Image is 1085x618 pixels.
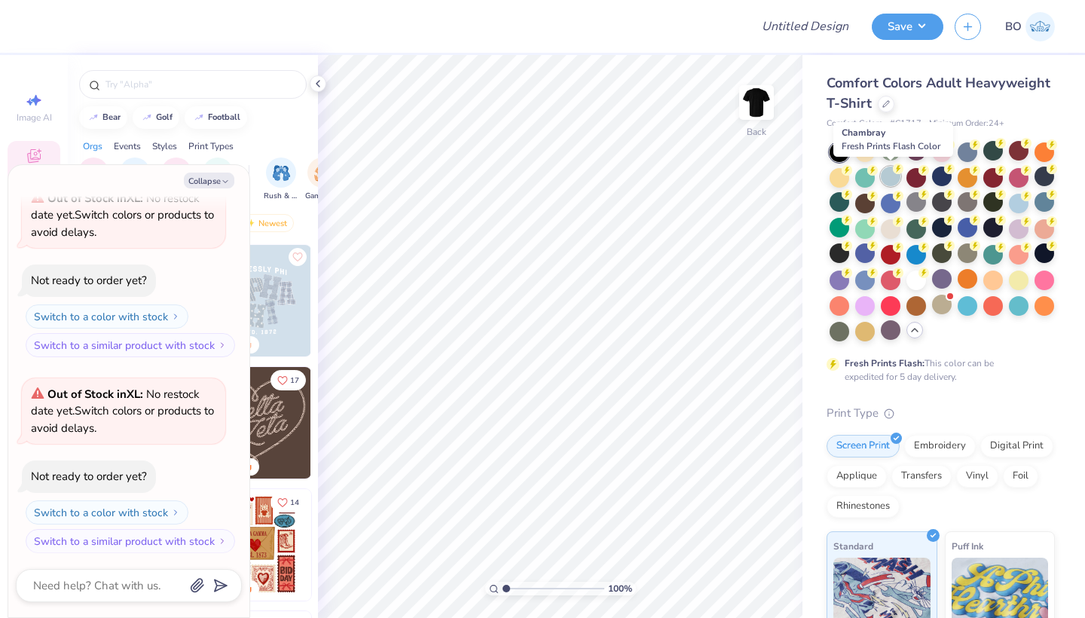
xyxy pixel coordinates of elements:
[264,158,298,202] button: filter button
[118,158,152,202] button: filter button
[26,529,235,553] button: Switch to a similar product with stock
[17,112,52,124] span: Image AI
[31,387,214,436] span: Switch colors or products to avoid delays.
[78,158,108,202] div: filter for Sorority
[1003,465,1038,488] div: Foil
[1005,18,1022,35] span: BO
[264,191,298,202] span: Rush & Bid
[608,582,632,595] span: 100 %
[161,158,191,202] button: filter button
[310,489,422,601] img: b0e5e834-c177-467b-9309-b33acdc40f03
[290,499,299,506] span: 14
[305,191,340,202] span: Game Day
[203,158,233,202] div: filter for Sports
[26,333,235,357] button: Switch to a similar product with stock
[47,191,146,206] strong: Out of Stock in XL :
[237,214,294,232] div: Newest
[305,158,340,202] div: filter for Game Day
[270,370,306,390] button: Like
[118,158,152,202] div: filter for Fraternity
[827,118,882,130] span: Comfort Colors
[31,469,147,484] div: Not ready to order yet?
[741,87,772,118] img: Back
[310,245,422,356] img: a3f22b06-4ee5-423c-930f-667ff9442f68
[203,158,233,202] button: filter button
[980,435,1053,457] div: Digital Print
[289,248,307,266] button: Like
[833,538,873,554] span: Standard
[152,139,177,153] div: Styles
[827,74,1050,112] span: Comfort Colors Adult Heavyweight T-Shirt
[314,164,332,182] img: Game Day Image
[171,312,180,321] img: Switch to a color with stock
[218,341,227,350] img: Switch to a similar product with stock
[929,118,1004,130] span: Minimum Order: 24 +
[290,377,299,384] span: 17
[200,245,311,356] img: 5a4b4175-9e88-49c8-8a23-26d96782ddc6
[827,405,1055,422] div: Print Type
[161,158,191,202] div: filter for Club
[83,139,102,153] div: Orgs
[171,508,180,517] img: Switch to a color with stock
[200,489,311,601] img: 6de2c09e-6ade-4b04-8ea6-6dac27e4729e
[102,113,121,121] div: bear
[141,113,153,122] img: trend_line.gif
[200,367,311,479] img: 12710c6a-dcc0-49ce-8688-7fe8d5f96fe2
[133,106,179,129] button: golf
[827,435,900,457] div: Screen Print
[270,492,306,512] button: Like
[1005,12,1055,41] a: BO
[26,500,188,525] button: Switch to a color with stock
[104,77,297,92] input: Try "Alpha"
[31,273,147,288] div: Not ready to order yet?
[26,304,188,329] button: Switch to a color with stock
[747,125,766,139] div: Back
[264,158,298,202] div: filter for Rush & Bid
[1025,12,1055,41] img: Brady Odell
[750,11,860,41] input: Untitled Design
[156,113,173,121] div: golf
[114,139,141,153] div: Events
[47,387,146,402] strong: Out of Stock in XL :
[310,367,422,479] img: ead2b24a-117b-4488-9b34-c08fd5176a7b
[891,465,952,488] div: Transfers
[218,537,227,546] img: Switch to a similar product with stock
[952,538,983,554] span: Puff Ink
[208,113,240,121] div: football
[904,435,976,457] div: Embroidery
[185,106,247,129] button: football
[956,465,998,488] div: Vinyl
[842,140,940,152] span: Fresh Prints Flash Color
[845,357,925,369] strong: Fresh Prints Flash:
[184,173,234,188] button: Collapse
[827,465,887,488] div: Applique
[31,191,214,240] span: Switch colors or products to avoid delays.
[833,122,953,157] div: Chambray
[273,164,290,182] img: Rush & Bid Image
[193,113,205,122] img: trend_line.gif
[827,495,900,518] div: Rhinestones
[78,158,108,202] button: filter button
[872,14,943,40] button: Save
[188,139,234,153] div: Print Types
[305,158,340,202] button: filter button
[845,356,1030,384] div: This color can be expedited for 5 day delivery.
[87,113,99,122] img: trend_line.gif
[79,106,127,129] button: bear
